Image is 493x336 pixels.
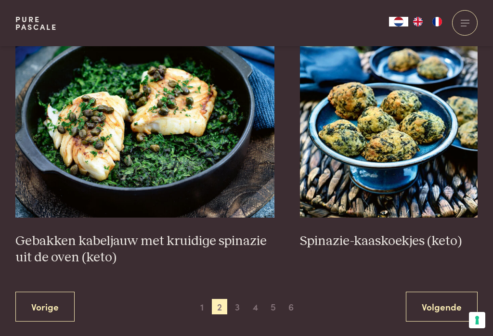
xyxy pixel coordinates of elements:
[469,312,485,328] button: Uw voorkeuren voor toestemming voor trackingtechnologieën
[15,15,57,31] a: PurePascale
[15,25,274,266] a: Gebakken kabeljauw met kruidige spinazie uit de oven (keto) Gebakken kabeljauw met kruidige spina...
[300,25,478,249] a: Spinazie-kaaskoekjes (keto) Spinazie-kaaskoekjes (keto)
[300,233,478,250] h3: Spinazie-kaaskoekjes (keto)
[15,233,274,266] h3: Gebakken kabeljauw met kruidige spinazie uit de oven (keto)
[212,299,227,314] span: 2
[389,17,408,26] a: NL
[230,299,245,314] span: 3
[194,299,209,314] span: 1
[266,299,281,314] span: 5
[15,25,274,218] img: Gebakken kabeljauw met kruidige spinazie uit de oven (keto)
[389,17,447,26] aside: Language selected: Nederlands
[406,292,478,322] a: Volgende
[284,299,299,314] span: 6
[408,17,447,26] ul: Language list
[15,292,75,322] a: Vorige
[428,17,447,26] a: FR
[408,17,428,26] a: EN
[248,299,263,314] span: 4
[389,17,408,26] div: Language
[300,25,478,218] img: Spinazie-kaaskoekjes (keto)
